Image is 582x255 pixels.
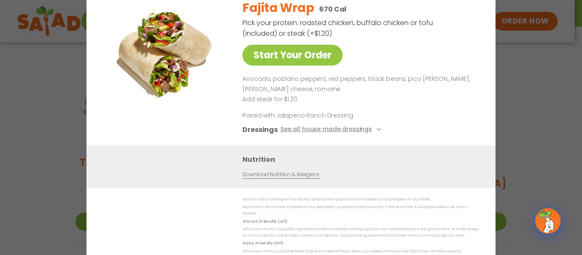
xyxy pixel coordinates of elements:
a: Start Your Order [242,45,343,66]
p: We are not an allergen free facility and cannot guarantee the absence of allergens in our foods. [242,196,478,202]
p: While our menu includes ingredients that are made without gluten, our restaurants are not gluten ... [242,226,478,239]
img: wpChatIcon [536,209,560,233]
p: Pick your protein: roasted chicken, buffalo chicken or tofu (included) or steak (+$1.20) [242,17,434,39]
strong: Dairy Friendly (DF) [242,241,282,246]
h3: Dressings [242,124,278,135]
p: Avocado, poblano peppers, red peppers, black beans, pico [PERSON_NAME], [PERSON_NAME] cheese, rom... [242,74,475,95]
h3: Nutrition [242,154,483,165]
a: Download Nutrition & Allergens [242,171,319,179]
p: 670 Cal [319,4,346,14]
strong: Gluten Friendly (GF) [242,218,287,223]
p: Add steak for $1.20 [242,94,475,104]
button: See all house made dressings [280,124,384,135]
p: Paired with Jalapeno Ranch Dressing [242,111,400,120]
p: Nutrition information is based on our standard recipes and portion sizes. Click Nutrition & Aller... [242,204,478,217]
div: Page 1 [242,74,475,104]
